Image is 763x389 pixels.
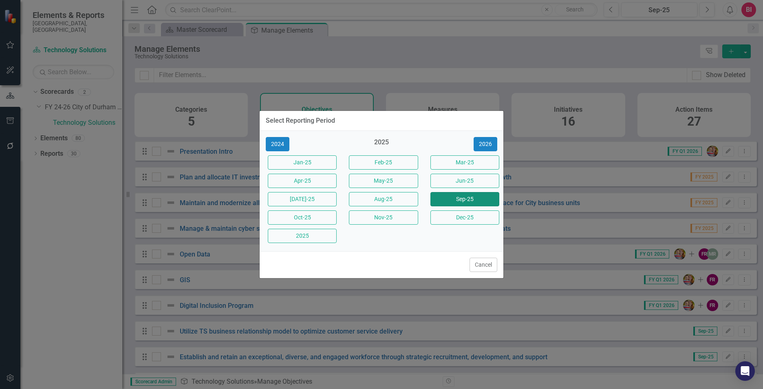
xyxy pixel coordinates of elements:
[349,155,418,170] button: Feb-25
[266,117,335,124] div: Select Reporting Period
[735,361,755,381] div: Open Intercom Messenger
[347,138,416,151] div: 2025
[470,258,497,272] button: Cancel
[349,174,418,188] button: May-25
[430,155,499,170] button: Mar-25
[430,174,499,188] button: Jun-25
[430,192,499,206] button: Sep-25
[268,192,337,206] button: [DATE]-25
[268,155,337,170] button: Jan-25
[266,137,289,151] button: 2024
[349,192,418,206] button: Aug-25
[349,210,418,225] button: Nov-25
[474,137,497,151] button: 2026
[268,210,337,225] button: Oct-25
[430,210,499,225] button: Dec-25
[268,229,337,243] button: 2025
[268,174,337,188] button: Apr-25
